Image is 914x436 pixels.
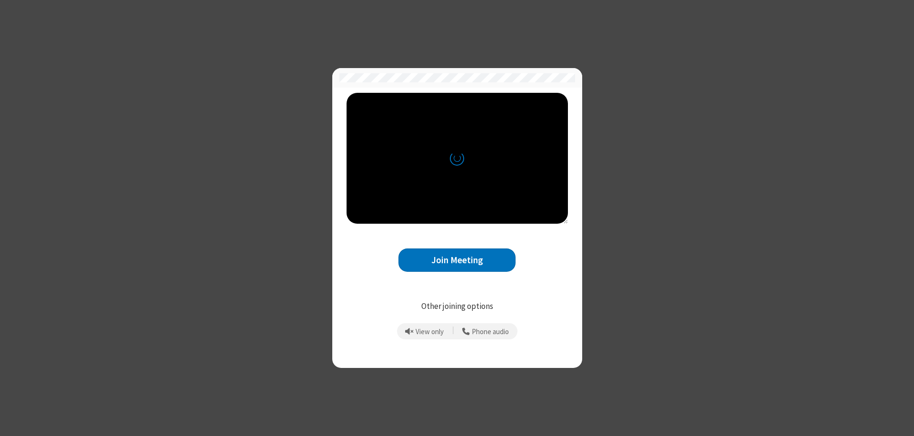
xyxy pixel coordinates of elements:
button: Join Meeting [398,248,516,272]
p: Other joining options [347,300,568,313]
button: Use your phone for mic and speaker while you view the meeting on this device. [459,323,513,339]
span: | [452,325,454,338]
span: Phone audio [472,328,509,336]
button: Prevent echo when there is already an active mic and speaker in the room. [402,323,447,339]
span: View only [416,328,444,336]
